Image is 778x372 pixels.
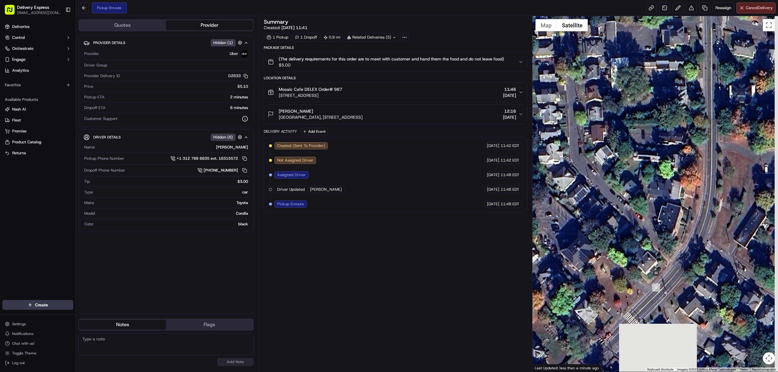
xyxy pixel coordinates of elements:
[532,364,601,372] div: Last Updated: less than a minute ago
[12,118,21,123] span: Fleet
[503,114,516,120] span: [DATE]
[535,19,557,31] button: Show street map
[170,155,248,162] a: +1 312 766 6835 ext. 16315572
[84,51,99,56] span: Provider
[677,368,736,371] span: Imagery ©2025 Airbus, Maxar Technologies
[2,104,73,114] button: Nash AI
[211,39,244,46] button: Hidden (1)
[264,52,527,72] button: (The delivery requirements for this order are to meet with customer and hand them the food and do...
[5,139,71,145] a: Product Catalog
[79,20,166,30] button: Quotes
[501,172,519,178] span: 11:48 EDT
[652,284,660,292] div: 6
[17,4,49,10] span: Delivery Express
[84,168,125,173] span: Dropoff Phone Number
[2,33,73,43] button: Control
[534,364,554,372] img: Google
[501,187,519,192] span: 11:48 EDT
[2,126,73,136] button: Promise
[277,158,313,163] span: Not Assigned Driver
[54,111,66,116] span: [DATE]
[93,40,125,45] span: Provider Details
[277,187,305,192] span: Driver Updated
[264,33,291,42] div: 1 Pickup
[12,331,33,336] span: Notifications
[2,329,73,338] button: Notifications
[166,20,253,30] button: Provider
[279,92,342,98] span: [STREET_ADDRESS]
[49,134,100,145] a: 💻API Documentation
[84,200,94,206] span: Make
[84,116,118,121] span: Customer Support
[557,19,588,31] button: Show satellite imagery
[301,128,328,135] button: Add Event
[487,201,499,207] span: [DATE]
[241,50,248,57] img: uber-new-logo.jpeg
[501,201,519,207] span: 11:48 EDT
[12,351,36,356] span: Toggle Theme
[2,349,73,357] button: Toggle Theme
[96,221,248,227] div: black
[84,132,249,142] button: Driver DetailsHidden (6)
[2,44,73,53] button: Orchestrate
[84,105,105,111] span: Dropoff ETA
[12,68,29,73] span: Analytics
[12,136,46,142] span: Knowledge Base
[177,156,238,161] span: +1 312 766 6835 ext. 16315572
[84,189,93,195] span: Type
[57,136,98,142] span: API Documentation
[5,128,71,134] a: Promise
[279,108,313,114] span: [PERSON_NAME]
[534,364,554,372] a: Open this area in Google Maps (opens a new window)
[79,320,166,329] button: Notes
[321,33,343,42] div: 0.9 mi
[279,86,342,92] span: Mosaic Cafe DELEX Order# 987
[12,150,26,156] span: Returns
[17,10,60,15] button: [EMAIL_ADDRESS][DOMAIN_NAME]
[19,94,49,99] span: [PERSON_NAME]
[2,320,73,328] button: Settings
[503,86,516,92] span: 11:46
[2,2,63,17] button: Delivery Express[EMAIL_ADDRESS][DOMAIN_NAME]
[292,33,320,42] div: 1 Dropoff
[264,83,527,102] button: Mosaic Cafe DELEX Order# 987[STREET_ADDRESS]11:46[DATE]
[310,187,342,192] span: [PERSON_NAME]
[84,38,249,48] button: Provider DetailsHidden (1)
[2,300,73,310] button: Create
[763,352,775,364] button: Map camera controls
[50,111,53,116] span: •
[107,94,248,100] div: 2 minutes
[12,57,26,62] span: Engage
[84,145,95,150] span: Name
[50,94,53,99] span: •
[281,25,308,30] span: [DATE] 11:41
[264,129,297,134] div: Delivery Activity
[94,78,111,85] button: See all
[344,33,399,42] div: Related Deliveries (5)
[12,360,25,365] span: Log out
[230,51,238,56] span: Uber
[277,201,304,207] span: Pickup Enroute
[84,179,90,184] span: Tip
[2,148,73,158] button: Returns
[487,158,499,163] span: [DATE]
[12,111,17,116] img: 1736555255976-a54dd68f-1ca7-489b-9aae-adbdc363a1c4
[84,73,120,79] span: Provider Delivery ID
[487,172,499,178] span: [DATE]
[2,55,73,64] button: Engage
[501,158,519,163] span: 11:42 EDT
[6,79,41,84] div: Past conversations
[279,62,504,68] span: $5.00
[198,167,248,174] button: [PHONE_NUMBER]
[277,172,306,178] span: Assigned Driver
[103,60,111,67] button: Start new chat
[264,25,308,31] span: Created:
[54,94,66,99] span: [DATE]
[51,137,56,142] div: 💻
[84,156,124,161] span: Pickup Phone Number
[96,200,248,206] div: Toyota
[12,322,26,326] span: Settings
[6,25,111,34] p: Welcome 👋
